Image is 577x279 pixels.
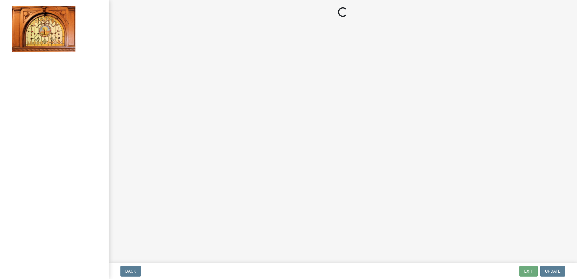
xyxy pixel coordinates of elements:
span: Update [545,269,560,274]
button: Update [540,266,565,277]
button: Back [120,266,141,277]
span: Back [125,269,136,274]
button: Exit [519,266,538,277]
img: Jasper County, Indiana [12,6,75,52]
